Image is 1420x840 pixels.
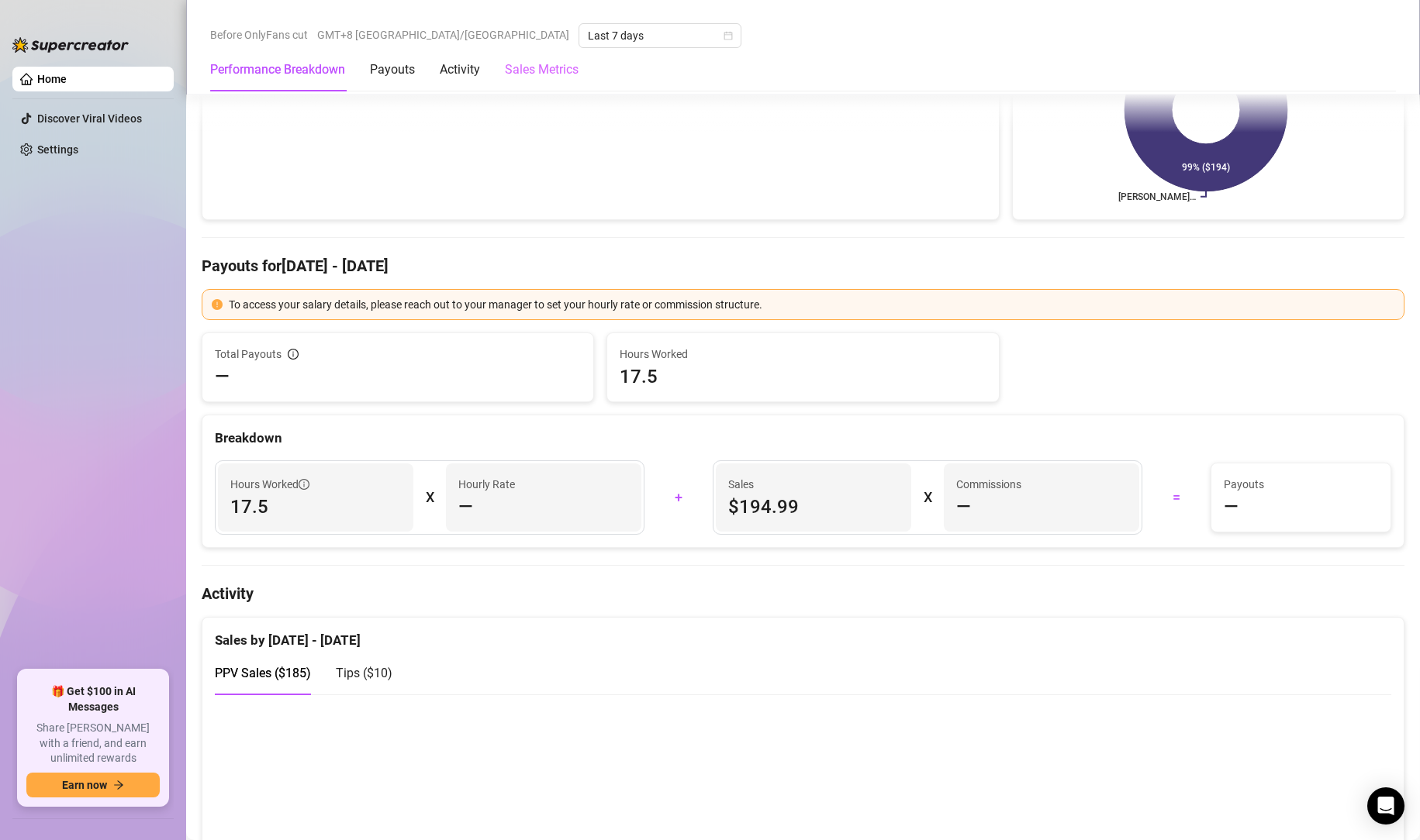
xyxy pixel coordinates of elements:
[620,364,986,389] span: 17.5
[1224,476,1378,493] span: Payouts
[458,476,515,493] article: Hourly Rate
[1118,191,1196,202] text: [PERSON_NAME]…
[37,112,142,125] a: Discover Viral Videos
[210,60,345,79] div: Performance Breakdown
[229,296,1394,313] div: To access your salary details, please reach out to your manager to set your hourly rate or commis...
[956,494,971,519] span: —
[37,73,67,85] a: Home
[202,583,1404,604] h4: Activity
[12,37,129,53] img: logo-BBDzfeDw.svg
[113,780,124,790] span: arrow-right
[458,494,473,519] span: —
[26,721,160,766] span: Share [PERSON_NAME] with a friend, and earn unlimited rewards
[728,494,899,519] span: $194.99
[230,476,309,493] span: Hours Worked
[426,485,434,510] div: X
[654,485,703,510] div: +
[299,479,309,490] span: info-circle
[440,60,480,79] div: Activity
[724,31,733,40] span: calendar
[212,299,223,310] span: exclamation-circle
[1224,494,1239,519] span: —
[215,428,1391,449] div: Breakdown
[215,364,230,389] span: —
[1152,485,1201,510] div: =
[215,666,311,680] span: PPV Sales ( $185 )
[215,346,282,363] span: Total Payouts
[37,143,78,156] a: Settings
[210,23,308,46] span: Before OnlyFans cut
[317,23,569,46] span: GMT+8 [GEOGRAPHIC_DATA]/[GEOGRAPHIC_DATA]
[956,476,1021,493] article: Commissions
[62,779,107,791] span: Earn now
[215,618,1391,651] div: Sales by [DATE] - [DATE]
[336,666,392,680] span: Tips ( $10 )
[26,684,160,714] span: 🎁 Get $100 in AI Messages
[230,494,401,519] span: 17.5
[288,349,299,360] span: info-circle
[1367,787,1404,825] div: Open Intercom Messenger
[620,346,986,363] span: Hours Worked
[370,60,415,79] div: Payouts
[505,60,579,79] div: Sales Metrics
[202,255,1404,277] h4: Payouts for [DATE] - [DATE]
[26,773,160,797] button: Earn nowarrow-right
[588,24,732,47] span: Last 7 days
[728,476,899,493] span: Sales
[924,485,931,510] div: X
